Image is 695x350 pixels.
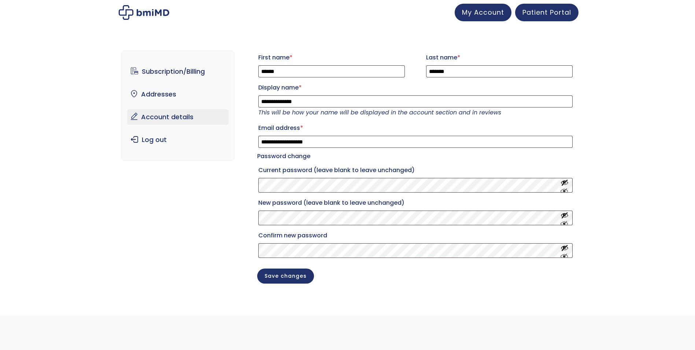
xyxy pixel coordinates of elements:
[515,4,578,21] a: Patient Portal
[127,87,229,102] a: Addresses
[258,197,573,209] label: New password (leave blank to leave unchanged)
[119,5,169,20] img: My account
[462,8,504,17] span: My Account
[426,52,573,63] label: Last name
[561,179,569,192] button: Show password
[121,51,234,161] nav: Account pages
[127,109,229,125] a: Account details
[258,164,573,176] label: Current password (leave blank to leave unchanged)
[258,108,501,117] em: This will be how your name will be displayed in the account section and in reviews
[258,122,573,134] label: Email address
[258,230,573,241] label: Confirm new password
[561,211,569,225] button: Show password
[522,8,571,17] span: Patient Portal
[561,244,569,258] button: Show password
[258,52,405,63] label: First name
[455,4,511,21] a: My Account
[127,132,229,147] a: Log out
[257,269,314,284] button: Save changes
[258,82,573,94] label: Display name
[257,151,310,161] legend: Password change
[127,64,229,79] a: Subscription/Billing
